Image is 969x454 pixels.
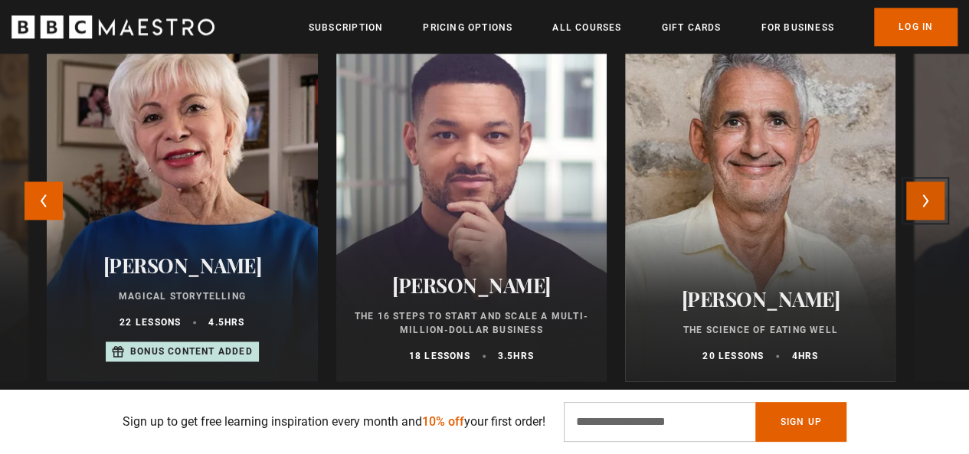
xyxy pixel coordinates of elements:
[336,14,607,381] a: [PERSON_NAME] The 16 Steps to Start and Scale a Multi-Million-Dollar Business 18 lessons 3.5hrs
[874,8,958,46] a: Log In
[119,315,181,329] p: 22 lessons
[791,349,818,363] p: 4
[224,317,245,328] abbr: hrs
[702,349,764,363] p: 20 lessons
[355,309,588,337] p: The 16 Steps to Start and Scale a Multi-Million-Dollar Business
[309,8,958,46] nav: Primary
[11,15,214,38] svg: BBC Maestro
[47,14,317,381] a: [PERSON_NAME] Magical Storytelling 22 lessons 4.5hrs Bonus content added
[208,315,244,329] p: 4.5
[643,287,877,311] h2: [PERSON_NAME]
[65,289,299,303] p: Magical Storytelling
[355,273,588,297] h2: [PERSON_NAME]
[309,20,383,35] a: Subscription
[797,351,818,361] abbr: hrs
[498,349,534,363] p: 3.5
[422,414,464,429] span: 10% off
[643,323,877,337] p: The Science of Eating Well
[661,20,721,35] a: Gift Cards
[423,20,512,35] a: Pricing Options
[65,253,299,277] h2: [PERSON_NAME]
[409,349,470,363] p: 18 lessons
[123,413,545,431] p: Sign up to get free learning inspiration every month and your first order!
[755,402,846,442] button: Sign Up
[552,20,621,35] a: All Courses
[513,351,534,361] abbr: hrs
[625,14,895,381] a: [PERSON_NAME] The Science of Eating Well 20 lessons 4hrs
[761,20,833,35] a: For business
[130,345,253,358] p: Bonus content added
